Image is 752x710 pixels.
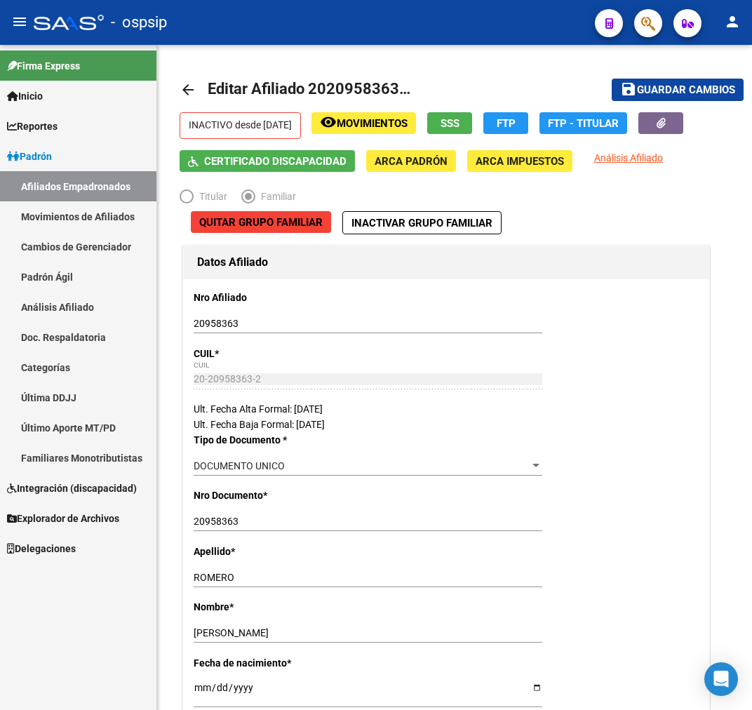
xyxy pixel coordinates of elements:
button: Inactivar Grupo Familiar [342,211,502,234]
div: Ult. Fecha Baja Formal: [DATE] [194,417,699,432]
span: Quitar Grupo Familiar [199,216,323,229]
div: Ult. Fecha Alta Formal: [DATE] [194,401,699,417]
span: Integración (discapacidad) [7,481,137,496]
span: FTP [497,117,516,130]
mat-icon: arrow_back [180,81,196,98]
p: Nombre [194,599,345,615]
p: Nro Afiliado [194,290,345,305]
span: Padrón [7,149,52,164]
mat-radio-group: Elija una opción [180,194,310,205]
mat-icon: remove_red_eye [320,114,337,130]
button: FTP - Titular [539,112,627,134]
div: Open Intercom Messenger [704,662,738,696]
span: Inicio [7,88,43,104]
mat-icon: menu [11,13,28,30]
button: Quitar Grupo Familiar [191,211,331,233]
span: Inactivar Grupo Familiar [351,217,492,229]
button: Certificado Discapacidad [180,150,355,172]
mat-icon: person [724,13,741,30]
span: FTP - Titular [548,117,619,130]
p: Nro Documento [194,488,345,503]
span: Editar Afiliado 20209583632 [208,80,410,98]
span: Titular [194,189,227,204]
span: Reportes [7,119,58,134]
span: Delegaciones [7,541,76,556]
span: Guardar cambios [637,84,735,97]
span: Explorador de Archivos [7,511,119,526]
mat-icon: save [620,81,637,98]
p: Fecha de nacimiento [194,655,345,671]
p: Tipo de Documento * [194,432,345,448]
span: SSS [441,117,459,130]
span: Análisis Afiliado [594,152,663,163]
span: DOCUMENTO UNICO [194,460,285,471]
span: Certificado Discapacidad [204,155,347,168]
button: Movimientos [311,112,416,134]
span: Familiar [255,189,296,204]
p: Apellido [194,544,345,559]
button: FTP [483,112,528,134]
span: ARCA Padrón [375,155,448,168]
h1: Datos Afiliado [197,251,695,274]
span: - ospsip [111,7,167,38]
span: Firma Express [7,58,80,74]
button: SSS [427,112,472,134]
p: INACTIVO desde [DATE] [180,112,301,139]
span: ARCA Impuestos [476,155,564,168]
span: Movimientos [337,117,408,130]
button: ARCA Padrón [366,150,456,172]
button: ARCA Impuestos [467,150,572,172]
button: Guardar cambios [612,79,744,100]
p: CUIL [194,346,345,361]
